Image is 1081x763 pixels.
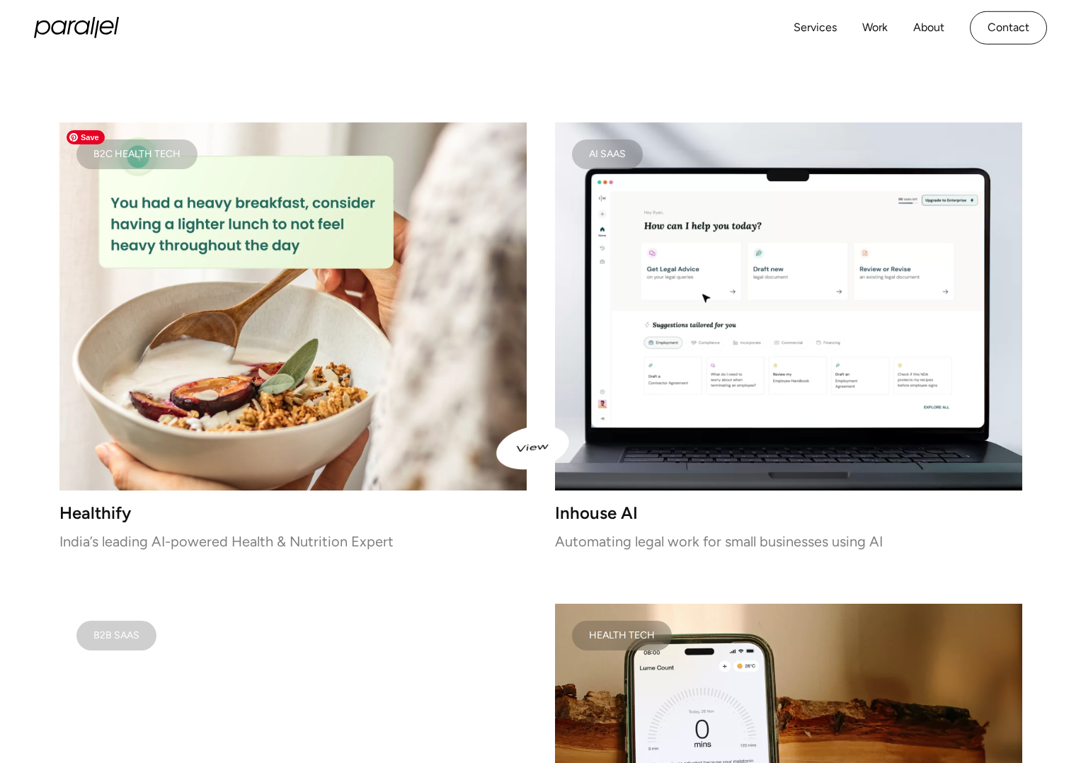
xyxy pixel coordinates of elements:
a: home [34,17,119,38]
div: AI SAAS [589,151,626,158]
p: India’s leading AI-powered Health & Nutrition Expert [59,537,527,546]
p: Automating legal work for small businesses using AI [555,537,1022,546]
a: Work [862,18,888,38]
a: Contact [970,11,1047,45]
div: Health Tech [589,632,655,639]
div: B2B SAAS [93,632,139,639]
a: B2C Health TechHealthifyIndia’s leading AI-powered Health & Nutrition Expert [59,122,527,547]
a: AI SAASInhouse AIAutomating legal work for small businesses using AI [555,122,1022,547]
span: Save [67,130,105,144]
div: B2C Health Tech [93,151,181,158]
h3: Inhouse AI [555,507,1022,520]
a: Services [794,18,837,38]
h3: Healthify [59,507,527,520]
a: About [913,18,944,38]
